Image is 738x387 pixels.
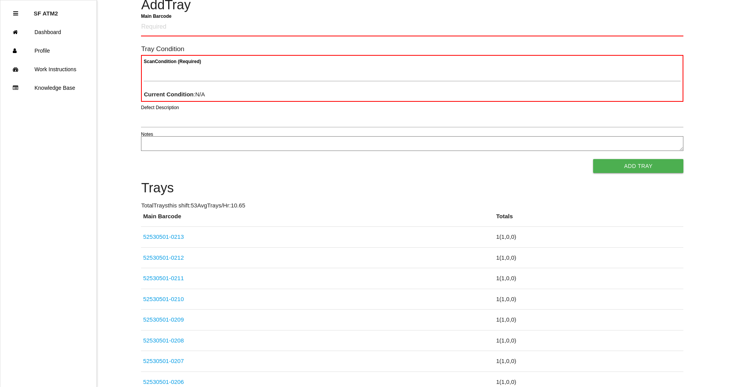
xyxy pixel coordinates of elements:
[143,296,184,302] a: 52530501-0210
[0,79,96,97] a: Knowledge Base
[494,351,684,372] td: 1 ( 1 , 0 , 0 )
[141,13,172,19] b: Main Barcode
[494,212,684,227] th: Totals
[0,41,96,60] a: Profile
[143,378,184,385] a: 52530501-0206
[143,337,184,344] a: 52530501-0208
[141,201,683,210] p: Total Trays this shift: 53 Avg Trays /Hr: 10.65
[494,268,684,289] td: 1 ( 1 , 0 , 0 )
[144,59,201,64] b: Scan Condition (Required)
[143,316,184,323] a: 52530501-0209
[141,212,494,227] th: Main Barcode
[144,91,193,98] b: Current Condition
[494,330,684,351] td: 1 ( 1 , 0 , 0 )
[593,159,683,173] button: Add Tray
[143,358,184,364] a: 52530501-0207
[141,45,683,53] h6: Tray Condition
[141,18,683,36] input: Required
[143,254,184,261] a: 52530501-0212
[141,131,153,138] label: Notes
[13,4,18,23] div: Close
[0,23,96,41] a: Dashboard
[494,310,684,330] td: 1 ( 1 , 0 , 0 )
[494,289,684,310] td: 1 ( 1 , 0 , 0 )
[141,181,683,195] h4: Trays
[143,233,184,240] a: 52530501-0213
[143,275,184,281] a: 52530501-0211
[494,227,684,248] td: 1 ( 1 , 0 , 0 )
[0,60,96,79] a: Work Instructions
[141,104,179,111] label: Defect Description
[494,247,684,268] td: 1 ( 1 , 0 , 0 )
[144,91,205,98] span: : N/A
[34,4,58,17] p: SF ATM2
